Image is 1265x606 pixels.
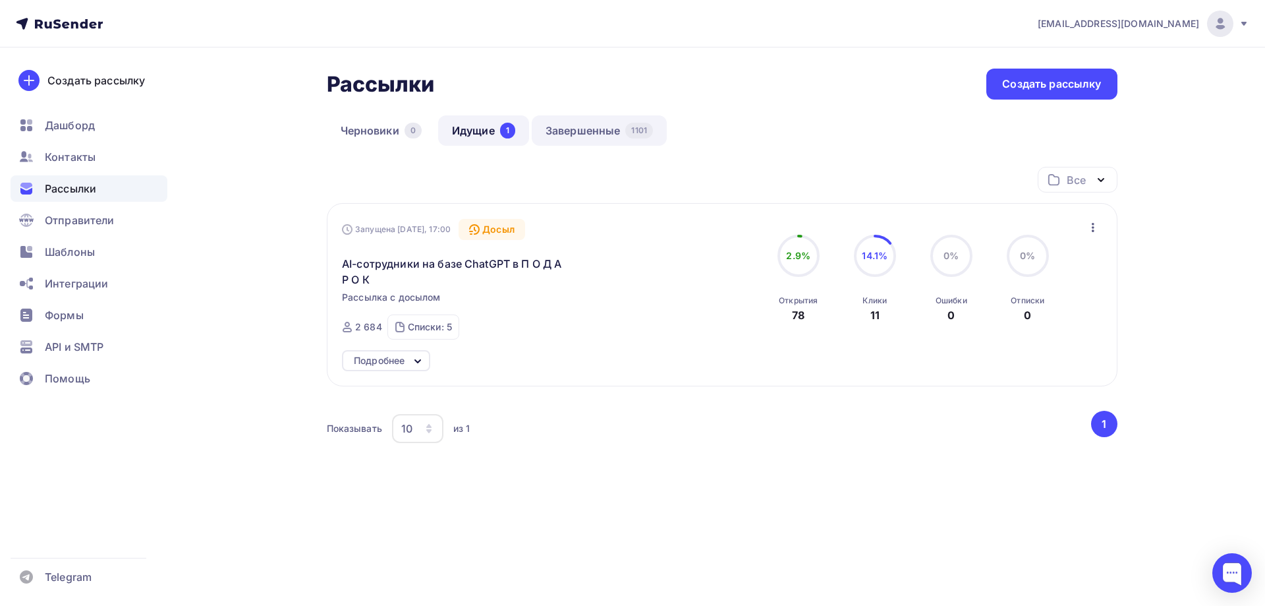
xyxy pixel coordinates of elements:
[327,115,436,146] a: Черновики0
[342,291,441,304] span: Рассылка с досылом
[792,307,804,323] div: 78
[45,149,96,165] span: Контакты
[45,276,108,291] span: Интеграции
[11,144,167,170] a: Контакты
[11,239,167,265] a: Шаблоны
[1002,76,1101,92] div: Создать рассылку
[45,212,115,228] span: Отправители
[1024,307,1031,323] div: 0
[438,115,529,146] a: Идущие1
[45,569,92,585] span: Telegram
[943,250,959,261] span: 0%
[408,320,452,334] div: Списки: 5
[1088,411,1117,437] ul: Pagination
[45,307,84,323] span: Формы
[45,339,103,355] span: API и SMTP
[45,117,95,133] span: Дашборд
[532,115,667,146] a: Завершенные1101
[354,353,405,369] div: Подробнее
[11,207,167,233] a: Отправители
[1038,11,1249,37] a: [EMAIL_ADDRESS][DOMAIN_NAME]
[1091,411,1117,437] button: Go to page 1
[11,302,167,328] a: Формы
[862,250,887,261] span: 14.1%
[1038,167,1117,193] button: Все
[11,175,167,202] a: Рассылки
[11,112,167,138] a: Дашборд
[453,422,470,435] div: из 1
[327,71,435,98] h2: Рассылки
[1011,295,1044,306] div: Отписки
[1038,17,1199,30] span: [EMAIL_ADDRESS][DOMAIN_NAME]
[401,421,412,437] div: 10
[779,295,818,306] div: Открытия
[625,123,653,138] div: 1101
[45,181,96,197] span: Рассылки
[405,123,422,138] div: 0
[1020,250,1035,261] span: 0%
[459,219,525,240] div: Досыл
[47,73,145,88] div: Создать рассылку
[342,224,451,235] div: Запущена [DATE], 17:00
[45,244,95,260] span: Шаблоны
[1067,172,1085,188] div: Все
[947,307,955,323] div: 0
[862,295,887,306] div: Клики
[355,320,382,334] div: 2 684
[500,123,515,138] div: 1
[870,307,880,323] div: 11
[391,413,444,444] button: 10
[45,371,90,386] span: Помощь
[786,250,810,261] span: 2.9%
[342,256,568,288] span: AI-сотрудники на базе ChatGPT в П О Д А Р О К
[936,295,967,306] div: Ошибки
[327,422,382,435] div: Показывать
